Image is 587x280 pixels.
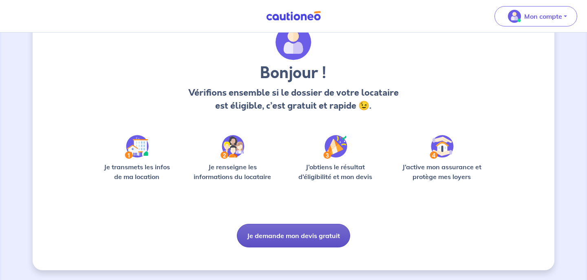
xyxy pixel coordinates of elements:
[276,24,311,60] img: archivate
[494,6,577,26] button: illu_account_valid_menu.svgMon compte
[289,162,382,182] p: J’obtiens le résultat d’éligibilité et mon devis
[508,10,521,23] img: illu_account_valid_menu.svg
[524,11,562,21] p: Mon compte
[237,224,350,247] button: Je demande mon devis gratuit
[394,162,489,182] p: J’active mon assurance et protège mes loyers
[221,135,244,159] img: /static/c0a346edaed446bb123850d2d04ad552/Step-2.svg
[189,162,276,182] p: Je renseigne les informations du locataire
[430,135,454,159] img: /static/bfff1cf634d835d9112899e6a3df1a5d/Step-4.svg
[125,135,149,159] img: /static/90a569abe86eec82015bcaae536bd8e6/Step-1.svg
[186,63,401,83] h3: Bonjour !
[263,11,324,21] img: Cautioneo
[323,135,347,159] img: /static/f3e743aab9439237c3e2196e4328bba9/Step-3.svg
[186,86,401,112] p: Vérifions ensemble si le dossier de votre locataire est éligible, c’est gratuit et rapide 😉.
[98,162,176,182] p: Je transmets les infos de ma location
